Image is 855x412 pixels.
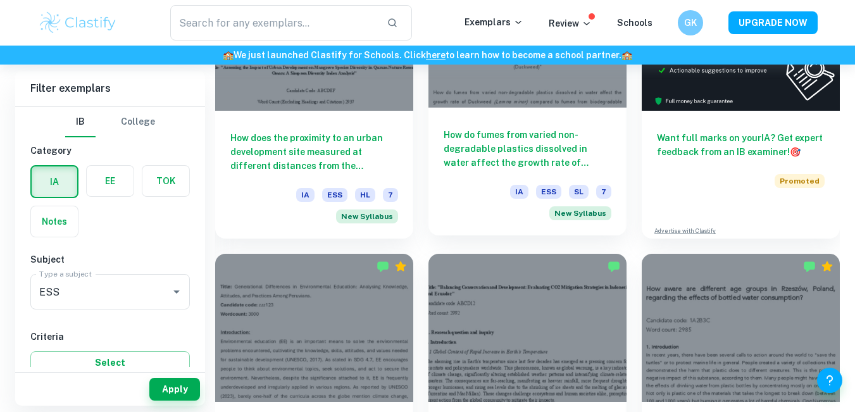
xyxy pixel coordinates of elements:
[142,166,189,196] button: TOK
[65,107,155,137] div: Filter type choice
[38,10,118,35] img: Clastify logo
[426,50,446,60] a: here
[30,330,190,344] h6: Criteria
[377,260,389,273] img: Marked
[39,268,92,279] label: Type a subject
[32,166,77,197] button: IA
[817,368,842,393] button: Help and Feedback
[3,48,852,62] h6: We just launched Clastify for Schools. Click to learn how to become a school partner.
[170,5,377,41] input: Search for any exemplars...
[465,15,523,29] p: Exemplars
[536,185,561,199] span: ESS
[30,351,190,374] button: Select
[336,209,398,223] span: New Syllabus
[87,166,134,196] button: EE
[121,107,155,137] button: College
[569,185,589,199] span: SL
[617,18,652,28] a: Schools
[15,71,205,106] h6: Filter exemplars
[510,185,528,199] span: IA
[336,209,398,223] div: Starting from the May 2026 session, the ESS IA requirements have changed. We created this exempla...
[683,16,697,30] h6: GK
[775,174,825,188] span: Promoted
[230,131,398,173] h6: How does the proximity to an urban development site measured at different distances from the deve...
[621,50,632,60] span: 🏫
[654,227,716,235] a: Advertise with Clastify
[296,188,315,202] span: IA
[790,147,801,157] span: 🎯
[383,188,398,202] span: 7
[168,283,185,301] button: Open
[30,144,190,158] h6: Category
[678,10,703,35] button: GK
[608,260,620,273] img: Marked
[657,131,825,159] h6: Want full marks on your IA ? Get expert feedback from an IB examiner!
[394,260,407,273] div: Premium
[549,16,592,30] p: Review
[322,188,347,202] span: ESS
[444,128,611,170] h6: How do fumes from varied non-degradable plastics dissolved in water affect the growth rate of Duc...
[65,107,96,137] button: IB
[223,50,234,60] span: 🏫
[30,253,190,266] h6: Subject
[549,206,611,220] span: New Syllabus
[549,206,611,220] div: Starting from the May 2026 session, the ESS IA requirements have changed. We created this exempla...
[355,188,375,202] span: HL
[728,11,818,34] button: UPGRADE NOW
[803,260,816,273] img: Marked
[821,260,833,273] div: Premium
[31,206,78,237] button: Notes
[149,378,200,401] button: Apply
[596,185,611,199] span: 7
